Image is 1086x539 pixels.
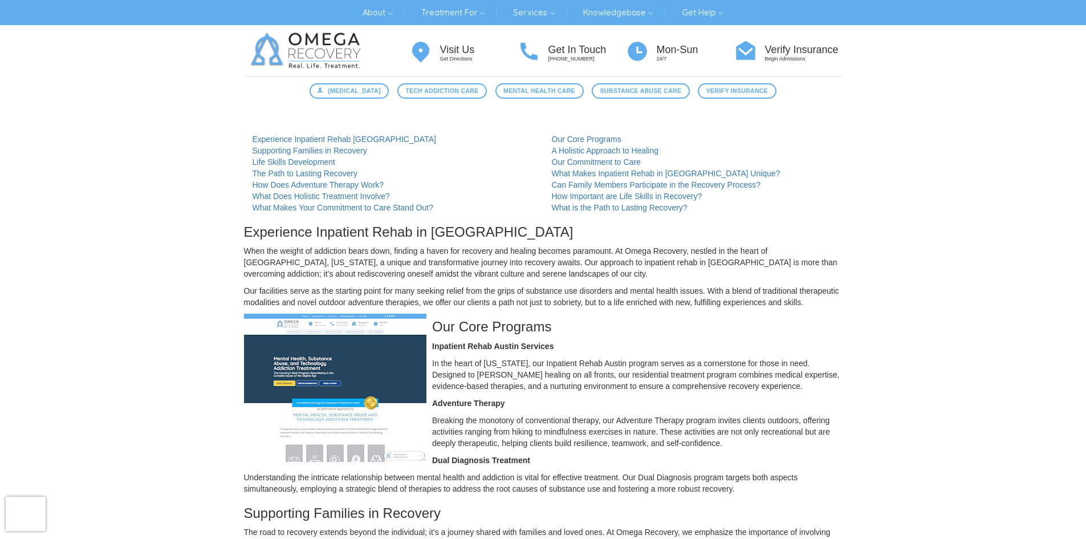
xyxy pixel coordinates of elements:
a: Our Commitment to Care [552,157,641,167]
h3: Our Core Programs [244,319,843,334]
a: Tech Addiction Care [397,83,487,99]
a: Mental Health Care [495,83,584,99]
a: A Holistic Approach to Healing [552,146,659,155]
img: Inpatient Rehab Austin [244,314,426,462]
a: Services [505,3,563,22]
span: Verify Insurance [706,86,768,96]
p: Begin Admissions [765,55,843,63]
a: Life Skills Development [253,157,336,167]
a: [MEDICAL_DATA] [310,83,389,99]
a: Experience Inpatient Rehab [GEOGRAPHIC_DATA] [253,135,436,144]
a: How Does Adventure Therapy Work? [253,180,384,189]
p: 24/7 [657,55,734,63]
iframe: reCAPTCHA [6,497,46,531]
a: Can Family Members Participate in the Recovery Process? [552,180,760,189]
a: About [354,3,401,22]
a: Treatment For [413,3,494,22]
span: Mental Health Care [503,86,575,96]
strong: Dual Diagnosis Treatment [432,456,530,465]
a: What Makes Inpatient Rehab in [GEOGRAPHIC_DATA] Unique? [552,169,780,178]
img: Omega Recovery [244,25,372,76]
p: [PHONE_NUMBER] [548,55,626,63]
p: Get Directions [440,55,518,63]
h4: Get In Touch [548,44,626,56]
p: Our facilities serve as the starting point for many seeking relief from the grips of substance us... [244,285,843,308]
a: Substance Abuse Care [592,83,690,99]
strong: Inpatient Rehab Austin Services [432,342,554,351]
a: Our Core Programs [552,135,621,144]
span: Substance Abuse Care [600,86,682,96]
p: Breaking the monotony of conventional therapy, our Adventure Therapy program invites clients outd... [244,415,843,449]
a: What Makes Your Commitment to Care Stand Out? [253,203,433,212]
a: Verify Insurance Begin Admissions [734,39,843,63]
a: What is the Path to Lasting Recovery? [552,203,688,212]
p: When the weight of addiction bears down, finding a haven for recovery and healing becomes paramou... [244,245,843,279]
strong: Adventure Therapy [432,399,505,408]
a: The Path to Lasting Recovery [253,169,357,178]
p: In the heart of [US_STATE], our Inpatient Rehab Austin program serves as a cornerstone for those ... [244,358,843,392]
span: Tech Addiction Care [405,86,478,96]
a: Supporting Families in Recovery [253,146,368,155]
a: Get Help [673,3,732,22]
h4: Visit Us [440,44,518,56]
h3: Supporting Families in Recovery [244,506,843,521]
a: Knowledgebase [575,3,662,22]
a: What Does Holistic Treatment Involve? [253,192,390,201]
a: Visit Us Get Directions [409,39,518,63]
h4: Mon-Sun [657,44,734,56]
a: How Important are Life Skills in Recovery? [552,192,702,201]
h3: Experience Inpatient Rehab in [GEOGRAPHIC_DATA] [244,225,843,240]
h4: Verify Insurance [765,44,843,56]
p: Understanding the intricate relationship between mental health and addiction is vital for effecti... [244,472,843,495]
span: [MEDICAL_DATA] [328,86,381,96]
a: Verify Insurance [698,83,776,99]
a: Get In Touch [PHONE_NUMBER] [518,39,626,63]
